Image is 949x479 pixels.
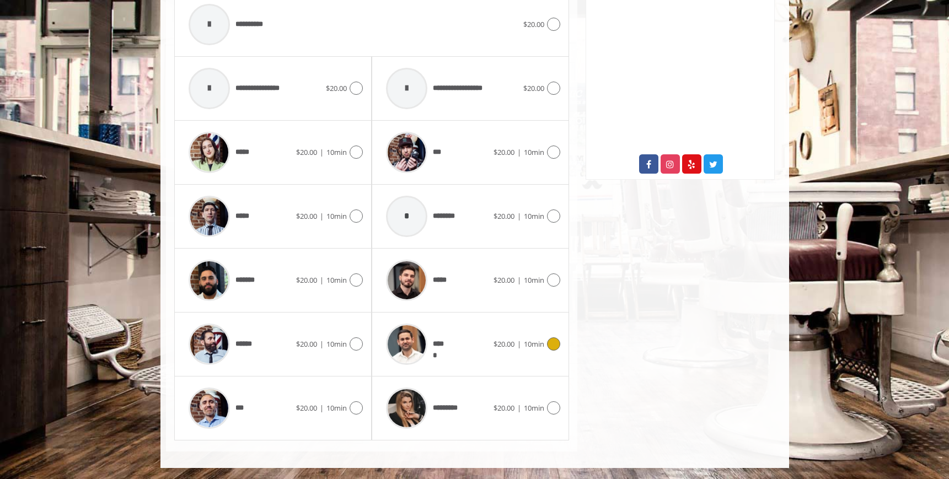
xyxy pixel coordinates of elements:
span: | [517,147,521,157]
span: | [320,147,324,157]
span: | [517,275,521,285]
span: 10min [524,339,544,349]
span: 10min [326,211,347,221]
span: $20.00 [326,83,347,93]
span: 10min [524,403,544,413]
span: | [320,211,324,221]
span: $20.00 [494,339,514,349]
span: $20.00 [494,147,514,157]
span: $20.00 [494,403,514,413]
span: $20.00 [296,403,317,413]
span: $20.00 [523,83,544,93]
span: 10min [326,403,347,413]
span: | [517,403,521,413]
span: 10min [326,339,347,349]
span: $20.00 [494,275,514,285]
span: $20.00 [296,275,317,285]
span: $20.00 [523,19,544,29]
span: 10min [326,147,347,157]
span: $20.00 [296,147,317,157]
span: | [517,211,521,221]
span: | [517,339,521,349]
span: 10min [326,275,347,285]
span: 10min [524,211,544,221]
span: | [320,339,324,349]
span: $20.00 [296,339,317,349]
span: 10min [524,147,544,157]
span: | [320,275,324,285]
span: $20.00 [296,211,317,221]
span: 10min [524,275,544,285]
span: | [320,403,324,413]
span: $20.00 [494,211,514,221]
